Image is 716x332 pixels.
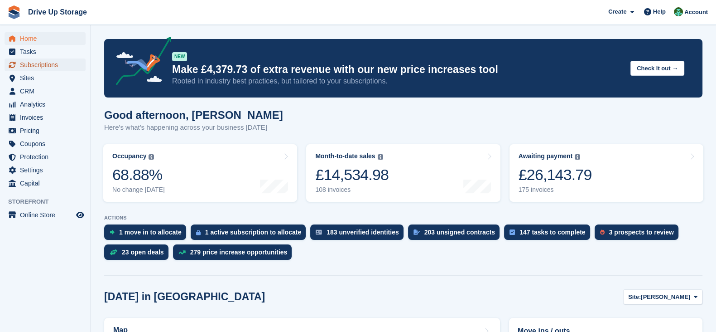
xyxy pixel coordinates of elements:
[684,8,708,17] span: Account
[316,229,322,235] img: verify_identity-adf6edd0f0f0b5bbfe63781bf79b02c33cf7c696d77639b501bdc392416b5a36.svg
[205,229,301,236] div: 1 active subscription to allocate
[608,7,626,16] span: Create
[327,229,399,236] div: 183 unverified identities
[408,225,504,244] a: 203 unsigned contracts
[20,98,74,111] span: Analytics
[20,124,74,137] span: Pricing
[110,229,115,235] img: move_ins_to_allocate_icon-fdf77a2bb77ea45bf5b3d319d69a93e2d87916cf1d5bf7949dd705db3b84f3ca.svg
[104,122,283,133] p: Here's what's happening across your business [DATE]
[310,225,408,244] a: 183 unverified identities
[20,177,74,190] span: Capital
[20,85,74,98] span: CRM
[20,59,74,71] span: Subscriptions
[413,229,420,235] img: contract_signature_icon-13c848040528278c33f63329250d36e43548de30e8caae1d1a13099fd9432cc5.svg
[628,293,641,302] span: Site:
[172,52,187,61] div: NEW
[5,72,86,84] a: menu
[172,63,623,76] p: Make £4,379.73 of extra revenue with our new price increases tool
[315,152,375,160] div: Month-to-date sales
[8,197,90,206] span: Storefront
[5,164,86,176] a: menu
[196,229,201,235] img: active_subscription_to_allocate_icon-d502201f5373d7db506a760aba3b589e785aa758c864c3986d89f69b8ff3...
[600,229,605,235] img: prospect-51fa495bee0391a8d652442698ab0144808aea92771e9ea1ae160a38d050c398.svg
[110,249,117,255] img: deal-1b604bf984904fb50ccaf53a9ad4b4a5d6e5aea283cecdc64d6e3604feb123c2.svg
[112,186,165,194] div: No change [DATE]
[20,209,74,221] span: Online Store
[5,59,86,71] a: menu
[20,151,74,163] span: Protection
[5,32,86,45] a: menu
[24,5,91,20] a: Drive Up Storage
[315,186,389,194] div: 108 invoices
[20,137,74,150] span: Coupons
[575,154,580,160] img: icon-info-grey-7440780725fd019a000dd9b08b2336e03edf1995a4989e88bcd33f0948082b44.svg
[119,229,182,236] div: 1 move in to allocate
[20,111,74,124] span: Invoices
[122,249,164,256] div: 23 open deals
[306,144,500,202] a: Month-to-date sales £14,534.98 108 invoices
[5,98,86,111] a: menu
[509,144,703,202] a: Awaiting payment £26,143.79 175 invoices
[173,244,297,264] a: 279 price increase opportunities
[609,229,674,236] div: 3 prospects to review
[108,37,172,88] img: price-adjustments-announcement-icon-8257ccfd72463d97f412b2fc003d46551f7dbcb40ab6d574587a9cd5c0d94...
[5,177,86,190] a: menu
[112,166,165,184] div: 68.88%
[178,250,186,254] img: price_increase_opportunities-93ffe204e8149a01c8c9dc8f82e8f89637d9d84a8eef4429ea346261dce0b2c0.svg
[424,229,495,236] div: 203 unsigned contracts
[5,45,86,58] a: menu
[5,85,86,98] a: menu
[190,249,288,256] div: 279 price increase opportunities
[504,225,595,244] a: 147 tasks to complete
[191,225,310,244] a: 1 active subscription to allocate
[20,45,74,58] span: Tasks
[104,215,702,221] p: ACTIONS
[103,144,297,202] a: Occupancy 68.88% No change [DATE]
[519,152,573,160] div: Awaiting payment
[20,164,74,176] span: Settings
[509,229,515,235] img: task-75834270c22a3079a89374b754ae025e5fb1db73e45f91037f5363f120a921f8.svg
[641,293,690,302] span: [PERSON_NAME]
[104,244,173,264] a: 23 open deals
[5,137,86,150] a: menu
[519,229,586,236] div: 147 tasks to complete
[315,166,389,184] div: £14,534.98
[630,61,684,76] button: Check it out →
[75,210,86,220] a: Preview store
[653,7,666,16] span: Help
[5,111,86,124] a: menu
[172,76,623,86] p: Rooted in industry best practices, but tailored to your subscriptions.
[623,289,702,304] button: Site: [PERSON_NAME]
[519,166,592,184] div: £26,143.79
[112,152,146,160] div: Occupancy
[595,225,683,244] a: 3 prospects to review
[674,7,683,16] img: Camille
[5,124,86,137] a: menu
[149,154,154,160] img: icon-info-grey-7440780725fd019a000dd9b08b2336e03edf1995a4989e88bcd33f0948082b44.svg
[20,32,74,45] span: Home
[104,291,265,303] h2: [DATE] in [GEOGRAPHIC_DATA]
[378,154,383,160] img: icon-info-grey-7440780725fd019a000dd9b08b2336e03edf1995a4989e88bcd33f0948082b44.svg
[20,72,74,84] span: Sites
[519,186,592,194] div: 175 invoices
[5,151,86,163] a: menu
[5,209,86,221] a: menu
[104,225,191,244] a: 1 move in to allocate
[7,5,21,19] img: stora-icon-8386f47178a22dfd0bd8f6a31ec36ba5ce8667c1dd55bd0f319d3a0aa187defe.svg
[104,109,283,121] h1: Good afternoon, [PERSON_NAME]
